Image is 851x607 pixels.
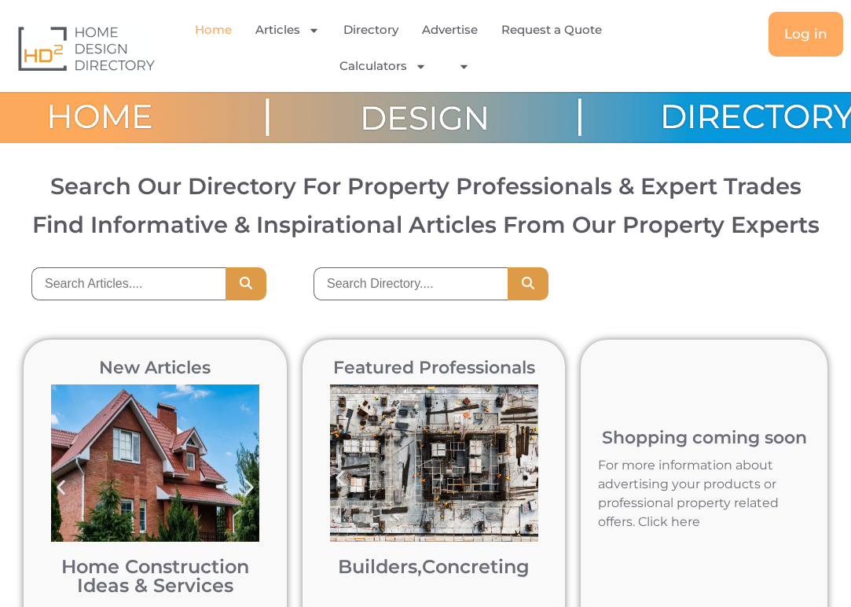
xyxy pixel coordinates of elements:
a: Home Construction Ideas & Services [61,555,249,597]
h2: Featured Professionals [322,359,546,377]
span: Log in [784,28,827,41]
a: Advertise [422,12,478,48]
h2: Search Our Directory For Property Professionals & Expert Trades [24,175,827,197]
a: Request a Quote [501,12,602,48]
a: Builders [338,555,417,578]
input: Search Articles.... [31,267,226,300]
a: Concreting [422,555,530,578]
button: Search [226,267,266,300]
div: Next slide [510,461,545,496]
nav: Menu [175,12,635,84]
h2: New Articles [43,359,267,377]
a: Articles [255,12,320,48]
div: 1 / 12 [322,377,546,603]
a: Log in [768,12,843,57]
a: Calculators [339,48,427,84]
div: Previous slide [43,470,79,506]
div: Next slide [232,470,267,506]
button: Search [508,267,548,300]
div: Previous slide [322,461,358,496]
input: Search Directory.... [314,267,508,300]
a: Home [195,12,232,48]
a: Directory [343,12,398,48]
h3: Find Informative & Inspirational Articles From Our Property Experts [24,213,827,236]
h2: , [330,557,538,576]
